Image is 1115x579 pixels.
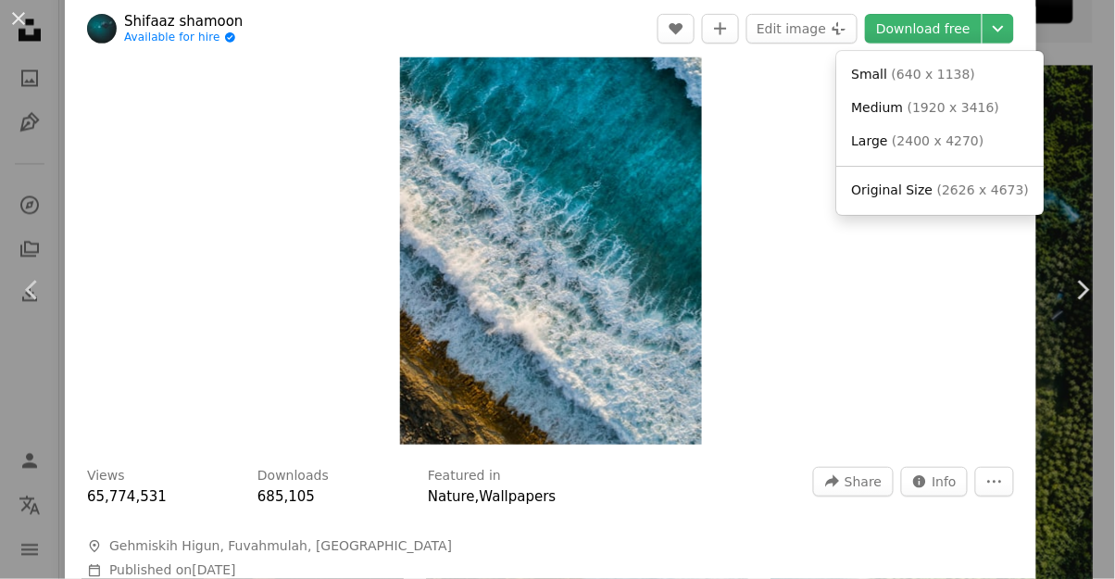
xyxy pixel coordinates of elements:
span: ( 2400 x 4270 ) [892,133,983,148]
div: Choose download size [837,51,1045,215]
span: Small [852,67,888,82]
span: Original Size [852,183,933,197]
span: Large [852,133,888,148]
span: Medium [852,100,904,115]
span: ( 1920 x 3416 ) [908,100,999,115]
span: ( 2626 x 4673 ) [937,183,1029,197]
button: Choose download size [983,14,1014,44]
span: ( 640 x 1138 ) [892,67,975,82]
